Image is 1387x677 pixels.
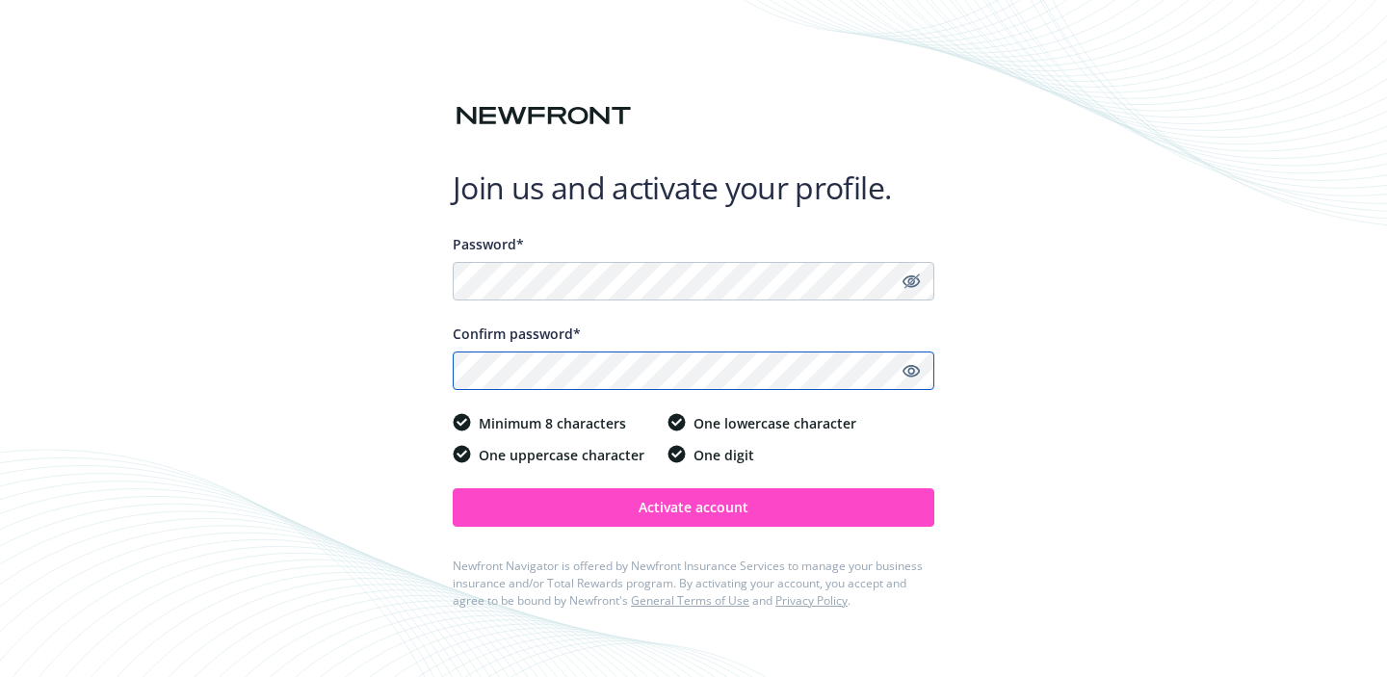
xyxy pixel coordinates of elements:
a: Show password [900,359,923,382]
button: Activate account [453,488,934,527]
span: One uppercase character [479,445,644,465]
span: Confirm password* [453,325,581,343]
input: Confirm your unique password... [453,352,934,390]
span: Minimum 8 characters [479,413,626,433]
div: Newfront Navigator is offered by Newfront Insurance Services to manage your business insurance an... [453,558,934,610]
span: Activate account [639,498,748,516]
span: One lowercase character [693,413,856,433]
a: General Terms of Use [631,592,749,609]
span: One digit [693,445,754,465]
h1: Join us and activate your profile. [453,169,934,207]
a: Privacy Policy [775,592,848,609]
input: Enter a unique password... [453,262,934,300]
span: Password* [453,235,524,253]
a: Hide password [900,270,923,293]
img: Newfront logo [453,99,635,133]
